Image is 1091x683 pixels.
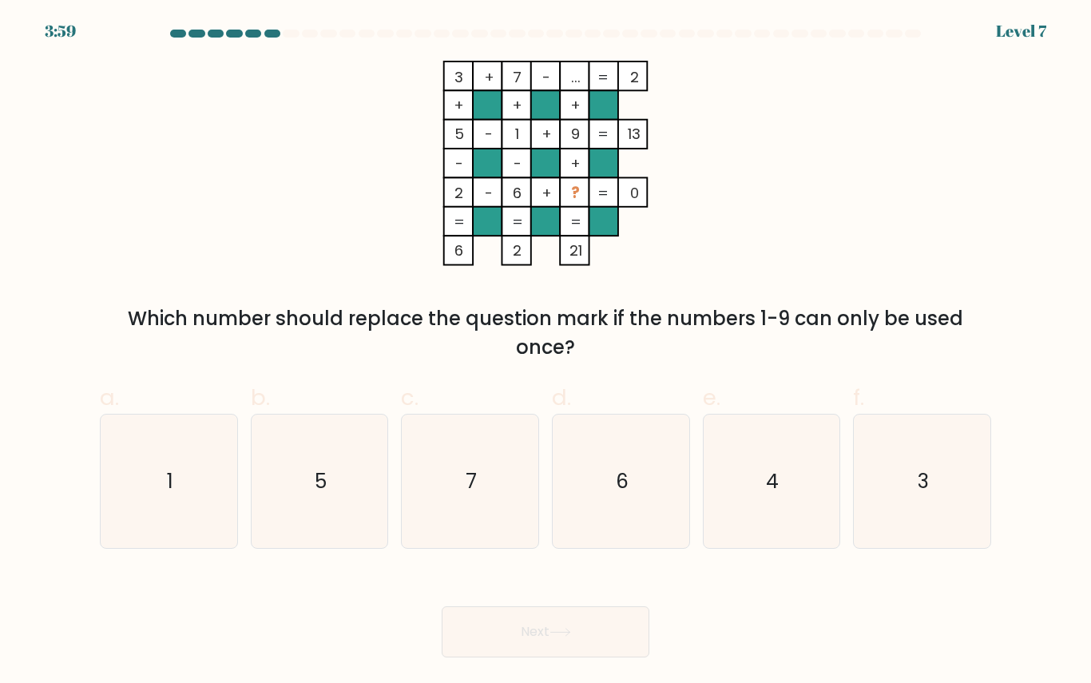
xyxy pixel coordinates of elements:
[454,95,464,115] tspan: +
[442,606,649,657] button: Next
[571,183,580,203] tspan: ?
[512,95,522,115] tspan: +
[513,67,522,87] tspan: 7
[251,382,270,413] span: b.
[454,67,463,87] tspan: 3
[455,153,463,173] tspan: -
[597,183,609,203] tspan: =
[454,240,463,260] tspan: 6
[571,124,580,144] tspan: 9
[512,212,523,232] tspan: =
[996,19,1046,43] div: Level 7
[570,95,581,115] tspan: +
[703,382,720,413] span: e.
[542,124,552,144] tspan: +
[109,304,982,362] div: Which number should replace the question mark if the numbers 1-9 can only be used once?
[515,124,519,144] tspan: 1
[542,67,550,87] tspan: -
[628,124,641,144] tspan: 13
[616,467,629,495] text: 6
[767,467,780,495] text: 4
[100,382,119,413] span: a.
[485,183,493,203] tspan: -
[853,382,864,413] span: f.
[918,467,929,495] text: 3
[454,183,463,203] tspan: 2
[315,467,327,495] text: 5
[167,467,173,495] text: 1
[552,382,571,413] span: d.
[514,153,522,173] tspan: -
[401,382,419,413] span: c.
[597,67,609,87] tspan: =
[513,240,522,260] tspan: 2
[569,240,582,260] tspan: 21
[466,467,477,495] text: 7
[630,67,639,87] tspan: 2
[454,212,465,232] tspan: =
[570,153,581,173] tspan: +
[45,19,76,43] div: 3:59
[484,67,494,87] tspan: +
[571,67,581,87] tspan: ...
[485,124,493,144] tspan: -
[597,124,609,144] tspan: =
[513,183,522,203] tspan: 6
[570,212,581,232] tspan: =
[630,183,639,203] tspan: 0
[542,183,552,203] tspan: +
[454,124,464,144] tspan: 5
